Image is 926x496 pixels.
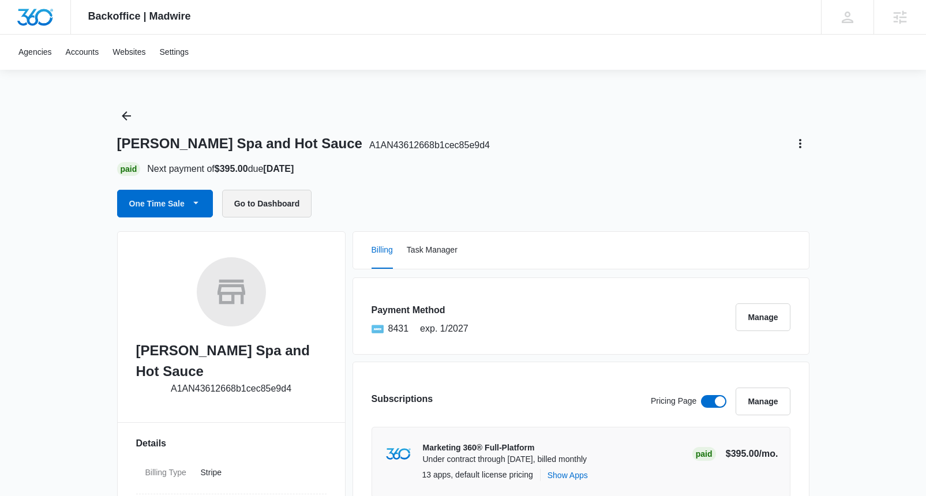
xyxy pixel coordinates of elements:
span: American Express ending with [388,322,409,336]
button: Manage [736,303,790,331]
button: Actions [791,134,809,153]
button: One Time Sale [117,190,213,217]
a: Settings [153,35,196,70]
div: Paid [117,162,141,176]
p: A1AN43612668b1cec85e9d4 [171,382,291,396]
dt: Billing Type [145,467,192,479]
button: Go to Dashboard [222,190,312,217]
div: Paid [692,447,716,461]
button: Back [117,107,136,125]
p: Marketing 360® Full-Platform [423,442,587,454]
button: Show Apps [548,469,588,481]
button: Billing [372,232,393,269]
p: Under contract through [DATE], billed monthly [423,454,587,465]
span: A1AN43612668b1cec85e9d4 [369,140,490,150]
p: $395.00 [724,447,778,461]
h3: Subscriptions [372,392,433,406]
div: Billing TypeStripe [136,460,327,494]
a: Websites [106,35,152,70]
img: marketing360Logo [386,448,411,460]
h1: [PERSON_NAME] Spa and Hot Sauce [117,135,490,152]
p: Pricing Page [651,395,696,408]
strong: [DATE] [263,164,294,174]
span: Backoffice | Madwire [88,10,191,22]
span: exp. 1/2027 [420,322,468,336]
p: Stripe [201,467,317,479]
h3: Payment Method [372,303,468,317]
button: Manage [736,388,790,415]
a: Agencies [12,35,59,70]
span: Details [136,437,166,450]
a: Accounts [59,35,106,70]
h2: [PERSON_NAME] Spa and Hot Sauce [136,340,327,382]
p: 13 apps, default license pricing [422,469,533,481]
strong: $395.00 [215,164,248,174]
span: /mo. [759,449,778,459]
button: Task Manager [407,232,458,269]
p: Next payment of due [147,162,294,176]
